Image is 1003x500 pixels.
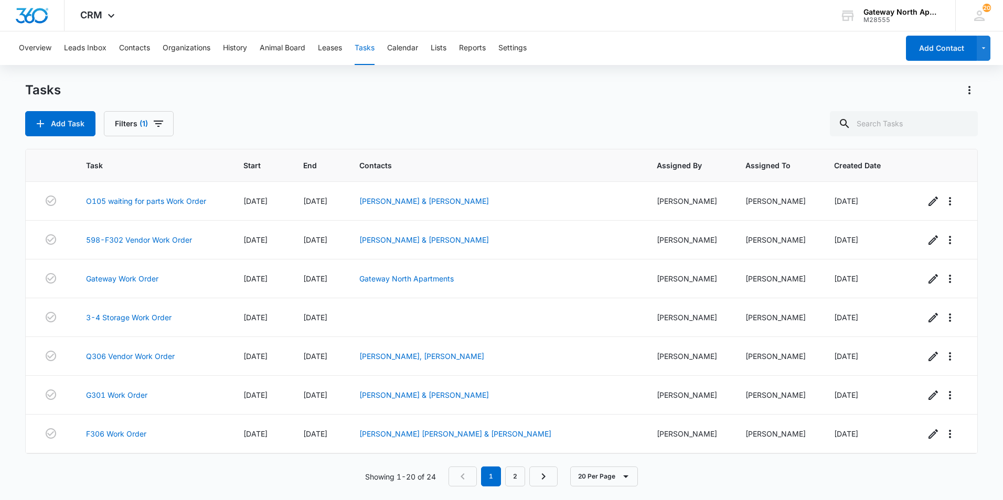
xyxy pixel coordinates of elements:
a: Gateway North Apartments [359,274,454,283]
span: [DATE] [834,235,858,244]
span: [DATE] [303,390,327,399]
button: Contacts [119,31,150,65]
span: [DATE] [243,274,268,283]
button: Filters(1) [104,111,174,136]
h1: Tasks [25,82,61,98]
div: [PERSON_NAME] [745,195,809,206]
button: Add Task [25,111,95,136]
nav: Pagination [449,466,558,486]
a: [PERSON_NAME] & [PERSON_NAME] [359,235,489,244]
span: [DATE] [243,390,268,399]
div: notifications count [983,4,991,12]
span: Assigned To [745,160,794,171]
input: Search Tasks [830,111,978,136]
div: [PERSON_NAME] [657,234,720,245]
span: [DATE] [834,197,858,205]
a: [PERSON_NAME], [PERSON_NAME] [359,352,484,361]
button: Leads Inbox [64,31,106,65]
p: Showing 1-20 of 24 [365,471,436,482]
div: [PERSON_NAME] [657,195,720,206]
div: [PERSON_NAME] [657,428,720,439]
button: Calendar [387,31,418,65]
a: Gateway Work Order [86,273,158,284]
span: CRM [80,9,102,20]
div: [PERSON_NAME] [745,428,809,439]
span: [DATE] [243,197,268,205]
a: 3-4 Storage Work Order [86,312,172,323]
span: 20 [983,4,991,12]
div: [PERSON_NAME] [657,273,720,284]
button: Reports [459,31,486,65]
a: Q306 Vendor Work Order [86,351,175,362]
span: Contacts [359,160,616,171]
a: O105 waiting for parts Work Order [86,195,206,206]
span: Created Date [834,160,884,171]
button: Settings [498,31,527,65]
div: [PERSON_NAME] [657,312,720,323]
span: [DATE] [834,274,858,283]
span: [DATE] [243,429,268,438]
span: [DATE] [834,429,858,438]
a: F306 Work Order [86,428,146,439]
span: [DATE] [303,274,327,283]
div: account id [863,16,940,24]
div: [PERSON_NAME] [745,273,809,284]
span: [DATE] [303,429,327,438]
a: Page 2 [505,466,525,486]
button: Actions [961,82,978,99]
span: [DATE] [243,313,268,322]
a: Next Page [529,466,558,486]
a: [PERSON_NAME] & [PERSON_NAME] [359,390,489,399]
span: [DATE] [303,352,327,361]
span: End [303,160,319,171]
span: [DATE] [243,235,268,244]
a: [PERSON_NAME] & [PERSON_NAME] [359,197,489,205]
span: [DATE] [834,390,858,399]
span: [DATE] [834,313,858,322]
div: [PERSON_NAME] [745,389,809,400]
em: 1 [481,466,501,486]
div: [PERSON_NAME] [745,234,809,245]
button: Tasks [355,31,375,65]
span: Assigned By [657,160,705,171]
div: [PERSON_NAME] [657,389,720,400]
button: Overview [19,31,51,65]
a: 598-F302 Vendor Work Order [86,234,192,245]
div: [PERSON_NAME] [745,351,809,362]
span: Start [243,160,263,171]
button: Leases [318,31,342,65]
span: (1) [140,120,148,127]
div: [PERSON_NAME] [657,351,720,362]
div: [PERSON_NAME] [745,312,809,323]
button: Lists [431,31,446,65]
button: Organizations [163,31,210,65]
span: [DATE] [303,197,327,205]
span: [DATE] [834,352,858,361]
a: G301 Work Order [86,389,147,400]
button: History [223,31,247,65]
button: Animal Board [260,31,305,65]
span: Task [86,160,203,171]
span: [DATE] [303,313,327,322]
button: Add Contact [906,36,977,61]
div: account name [863,8,940,16]
span: [DATE] [243,352,268,361]
span: [DATE] [303,235,327,244]
button: 20 Per Page [570,466,638,486]
a: [PERSON_NAME] [PERSON_NAME] & [PERSON_NAME] [359,429,551,438]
